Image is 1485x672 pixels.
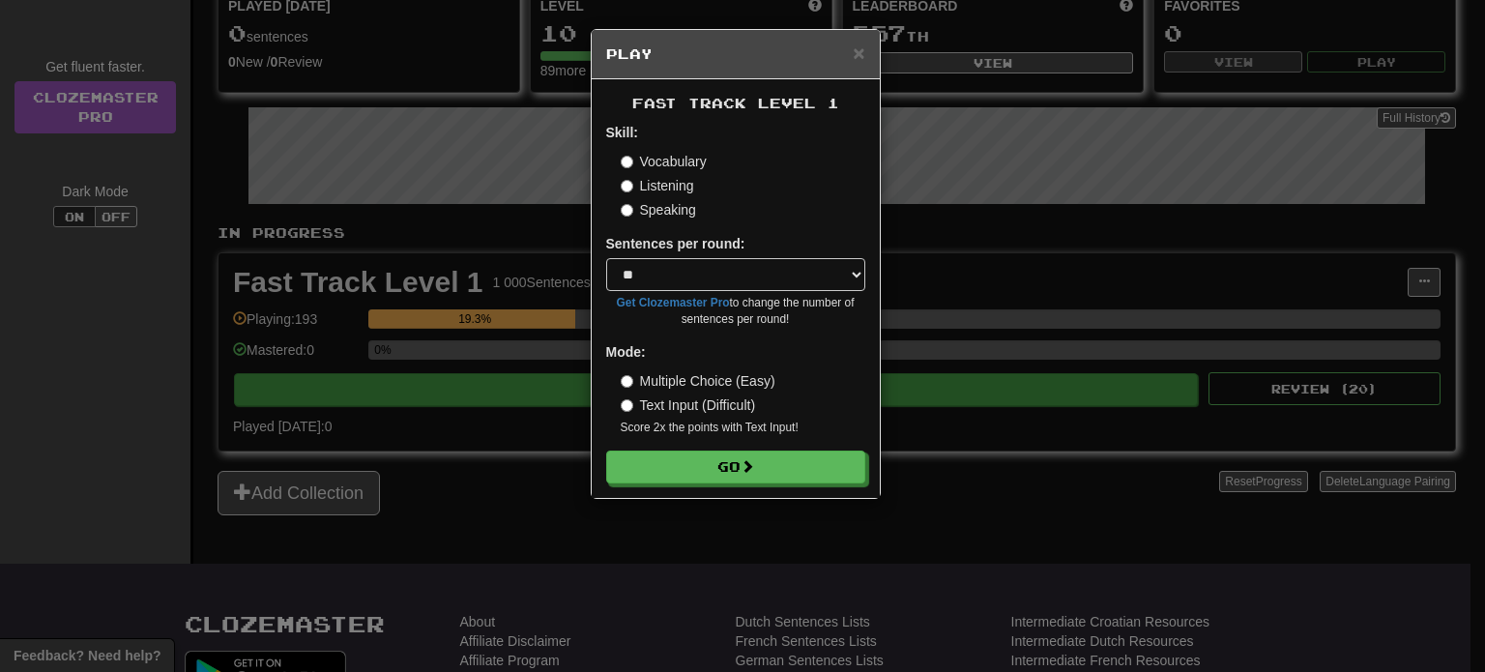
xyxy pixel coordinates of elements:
button: Go [606,451,865,483]
span: × [853,42,864,64]
strong: Mode: [606,344,646,360]
input: Vocabulary [621,156,633,168]
a: Get Clozemaster Pro [617,296,730,309]
label: Text Input (Difficult) [621,395,756,415]
small: Score 2x the points with Text Input ! [621,420,865,436]
label: Speaking [621,200,696,219]
input: Listening [621,180,633,192]
label: Sentences per round: [606,234,745,253]
span: Fast Track Level 1 [632,95,839,111]
h5: Play [606,44,865,64]
label: Multiple Choice (Easy) [621,371,775,391]
button: Close [853,43,864,63]
input: Speaking [621,204,633,217]
input: Text Input (Difficult) [621,399,633,412]
label: Listening [621,176,694,195]
label: Vocabulary [621,152,707,171]
small: to change the number of sentences per round! [606,295,865,328]
strong: Skill: [606,125,638,140]
input: Multiple Choice (Easy) [621,375,633,388]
